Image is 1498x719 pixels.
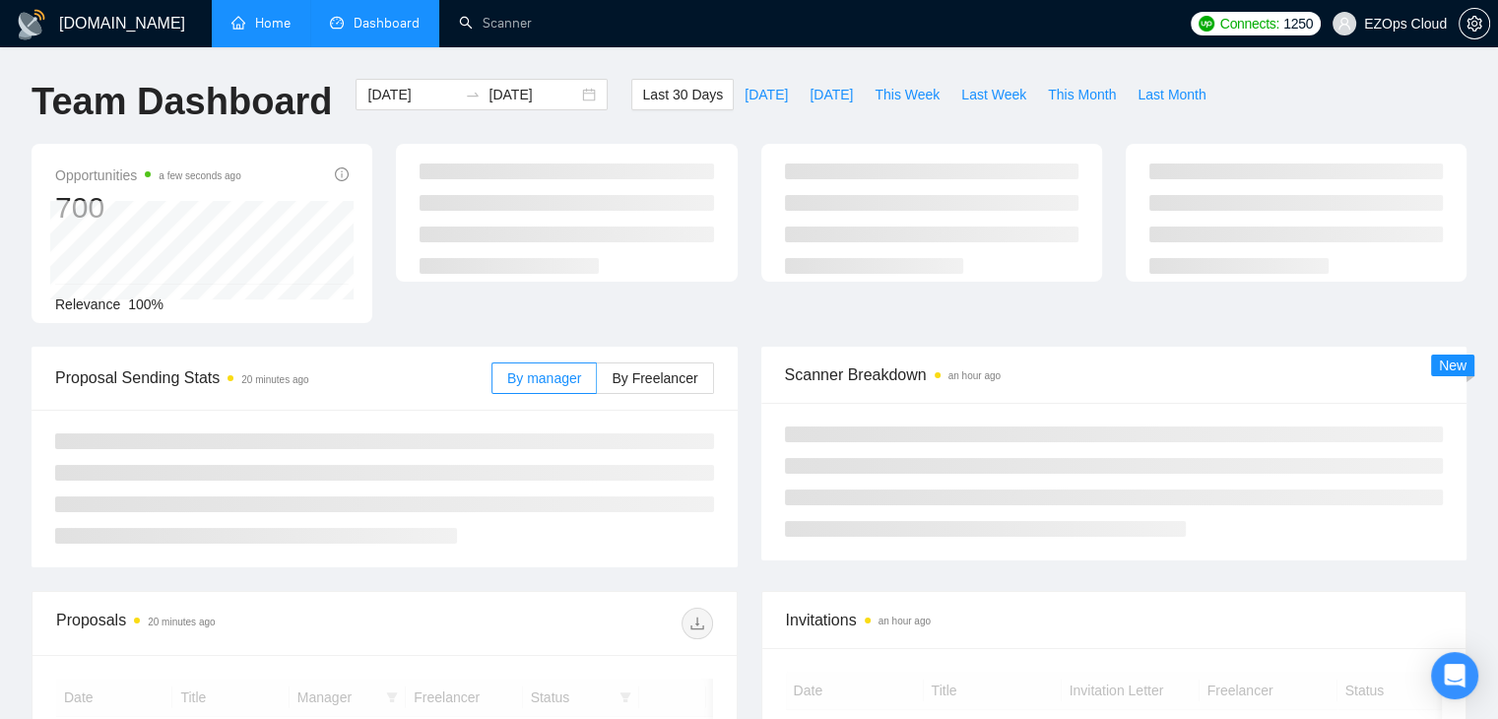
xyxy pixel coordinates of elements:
[1460,16,1489,32] span: setting
[148,617,215,627] time: 20 minutes ago
[159,170,240,181] time: a few seconds ago
[1127,79,1216,110] button: Last Month
[961,84,1026,105] span: Last Week
[1459,8,1490,39] button: setting
[1283,13,1313,34] span: 1250
[785,362,1444,387] span: Scanner Breakdown
[1459,16,1490,32] a: setting
[612,370,697,386] span: By Freelancer
[507,370,581,386] span: By manager
[1439,358,1466,373] span: New
[1037,79,1127,110] button: This Month
[745,84,788,105] span: [DATE]
[354,15,420,32] span: Dashboard
[465,87,481,102] span: swap-right
[950,79,1037,110] button: Last Week
[465,87,481,102] span: to
[864,79,950,110] button: This Week
[1199,16,1214,32] img: upwork-logo.png
[241,374,308,385] time: 20 minutes ago
[948,370,1001,381] time: an hour ago
[55,189,241,227] div: 700
[810,84,853,105] span: [DATE]
[459,15,532,32] a: searchScanner
[1431,652,1478,699] div: Open Intercom Messenger
[231,15,291,32] a: homeHome
[1220,13,1279,34] span: Connects:
[488,84,578,105] input: End date
[55,163,241,187] span: Opportunities
[1337,17,1351,31] span: user
[631,79,734,110] button: Last 30 Days
[875,84,940,105] span: This Week
[55,365,491,390] span: Proposal Sending Stats
[799,79,864,110] button: [DATE]
[128,296,163,312] span: 100%
[335,167,349,181] span: info-circle
[786,608,1443,632] span: Invitations
[734,79,799,110] button: [DATE]
[56,608,384,639] div: Proposals
[1138,84,1205,105] span: Last Month
[367,84,457,105] input: Start date
[330,16,344,30] span: dashboard
[32,79,332,125] h1: Team Dashboard
[16,9,47,40] img: logo
[879,616,931,626] time: an hour ago
[55,296,120,312] span: Relevance
[1048,84,1116,105] span: This Month
[642,84,723,105] span: Last 30 Days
